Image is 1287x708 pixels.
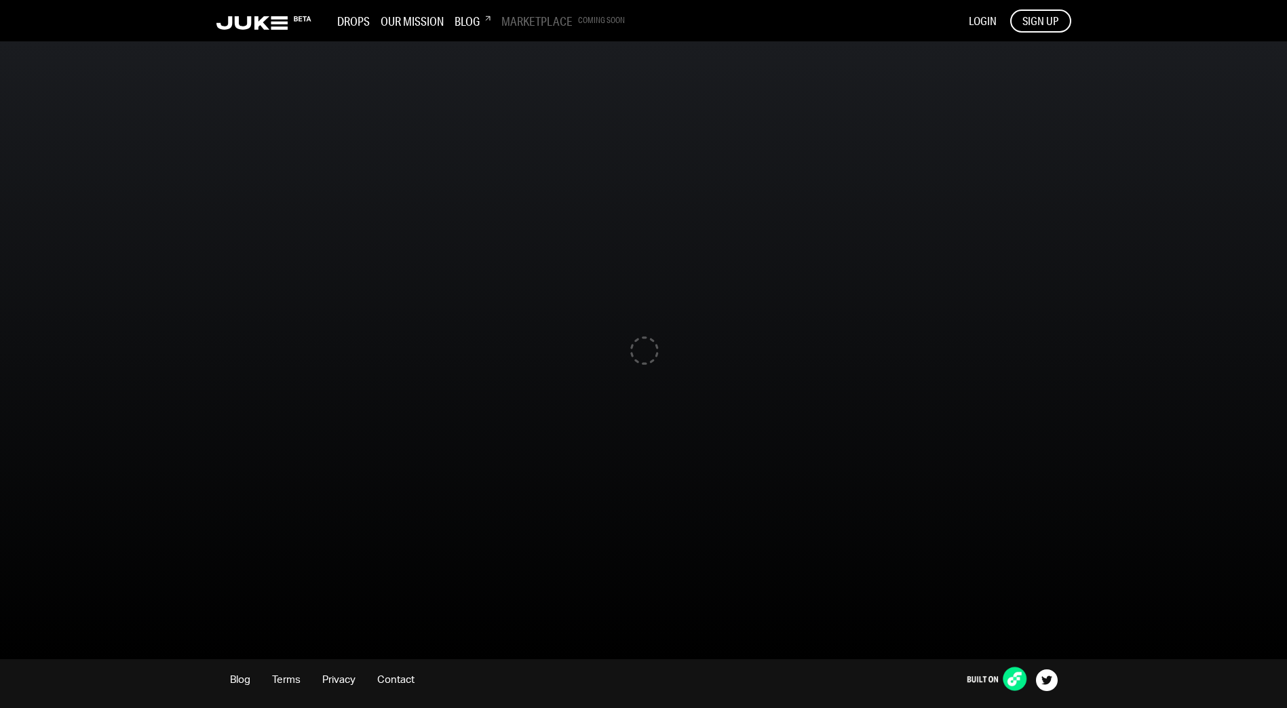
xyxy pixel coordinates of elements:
[230,675,250,685] a: Blog
[377,675,415,685] a: Contact
[1022,14,1058,28] span: SIGN UP
[322,675,356,685] a: Privacy
[337,14,370,28] h3: Drops
[455,14,491,28] h3: Blog
[272,675,301,685] a: Terms
[955,665,1036,692] img: built-on-flow
[1010,9,1071,33] button: SIGN UP
[381,14,444,28] h3: Our Mission
[969,14,997,28] button: LOGIN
